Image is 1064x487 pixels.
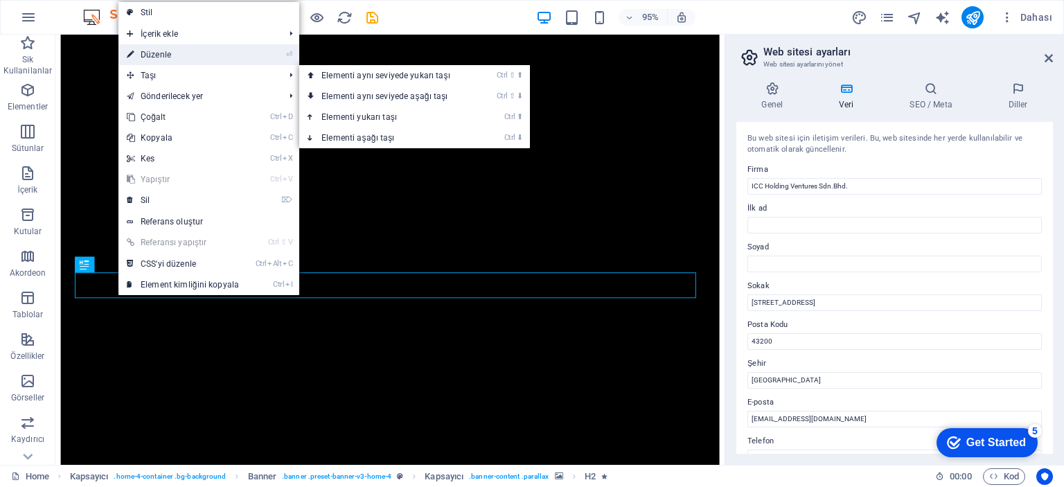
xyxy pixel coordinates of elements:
button: text_generator [934,9,950,26]
button: Dahası [995,6,1058,28]
span: Seçmek için tıkla. Düzenlemek için çift tıkla [248,468,277,485]
i: Ctrl [268,238,279,247]
button: 95% [619,9,668,26]
h4: Genel [736,82,814,111]
i: ⏎ [286,50,292,59]
div: Get Started [41,15,100,28]
button: reload [336,9,353,26]
div: Get Started 5 items remaining, 0% complete [11,7,112,36]
label: Sokak [747,278,1042,294]
img: Editor Logo [80,9,184,26]
label: Firma [747,161,1042,178]
button: navigator [906,9,923,26]
button: publish [961,6,984,28]
h4: Diller [983,82,1053,111]
i: I [285,280,292,289]
span: . home-4-container .bg-background [114,468,226,485]
label: Posta Kodu [747,317,1042,333]
p: Özellikler [10,351,44,362]
i: D [283,112,292,121]
a: Referans oluştur [118,211,299,232]
i: Ctrl [504,112,515,121]
i: ⇧ [509,91,515,100]
h4: Veri [814,82,885,111]
a: CtrlVYapıştır [118,169,247,190]
span: 00 00 [950,468,971,485]
i: V [288,238,292,247]
a: CtrlAltCCSS'yi düzenle [118,254,247,274]
span: . banner .preset-banner-v3-home-4 [282,468,391,485]
span: : [959,471,961,481]
i: Sayfayı yeniden yükleyin [337,10,353,26]
i: Element bir animasyon içeriyor [601,472,608,480]
h6: 95% [639,9,662,26]
i: X [283,154,292,163]
a: Ctrl⇧⬆Elementi aynı seviyede yukarı taşı [299,65,478,86]
span: İçerik ekle [118,24,278,44]
i: ⇧ [281,238,287,247]
i: Ctrl [504,133,515,142]
i: AI Writer [934,10,950,26]
i: ⬆ [517,71,523,80]
span: . banner-content .parallax [469,468,549,485]
i: Yeniden boyutlandırmada yakınlaştırma düzeyini seçilen cihaza uyacak şekilde otomatik olarak ayarla. [675,11,688,24]
i: Ctrl [270,112,281,121]
h3: Web sitesi ayarlarını yönet [763,58,1025,71]
i: Ctrl [273,280,284,289]
h6: Oturum süresi [935,468,972,485]
i: Bu element, özelleştirilebilir bir ön ayar [397,472,403,480]
i: Ctrl [270,133,281,142]
span: Seçmek için tıkla. Düzenlemek için çift tıkla [425,468,463,485]
button: design [851,9,867,26]
a: Seçimi iptal etmek için tıkla. Sayfaları açmak için çift tıkla [11,468,49,485]
h2: Web sitesi ayarları [763,46,1053,58]
a: Gönderilecek yer [118,86,278,107]
i: C [283,259,292,268]
p: Elementler [8,101,48,112]
i: ⬇ [517,91,523,100]
div: Bu web sitesi için iletişim verileri. Bu, web sitesinde her yerde kullanılabilir ve otomatik olar... [747,133,1042,156]
label: İlk ad [747,200,1042,217]
label: Telefon [747,433,1042,450]
i: Yayınla [965,10,981,26]
span: Dahası [1000,10,1052,24]
span: Seçmek için tıkla. Düzenlemek için çift tıkla [70,468,109,485]
i: ⌦ [281,195,292,204]
a: CtrlXKes [118,148,247,169]
i: Ctrl [270,154,281,163]
i: ⬆ [517,112,523,121]
i: ⬇ [517,133,523,142]
a: Ctrl⇧VReferansı yapıştır [118,232,247,253]
p: Görseller [11,392,44,403]
i: Tasarım (Ctrl+Alt+Y) [851,10,867,26]
i: V [283,175,292,184]
i: Ctrl [497,91,508,100]
p: Akordeon [10,267,46,278]
i: Bu element, arka plan içeriyor [555,472,563,480]
i: Ctrl [497,71,508,80]
a: CtrlCKopyala [118,127,247,148]
span: Seçmek için tıkla. Düzenlemek için çift tıkla [585,468,596,485]
p: Tablolar [12,309,44,320]
a: CtrlIElement kimliğini kopyala [118,274,247,295]
i: Ctrl [256,259,267,268]
i: ⇧ [509,71,515,80]
nav: breadcrumb [70,468,608,485]
a: Ctrl⬇Elementi aşağı taşı [299,127,478,148]
span: Taşı [118,65,278,86]
span: Kod [989,468,1019,485]
a: ⏎Düzenle [118,44,247,65]
p: Kaydırıcı [11,434,44,445]
label: Şehir [747,355,1042,372]
a: CtrlDÇoğalt [118,107,247,127]
p: Sütunlar [12,143,44,154]
button: Ön izleme modundan çıkıp düzenlemeye devam etmek için buraya tıklayın [308,9,325,26]
label: Soyad [747,239,1042,256]
i: Navigatör [907,10,923,26]
i: Sayfalar (Ctrl+Alt+S) [879,10,895,26]
p: Kutular [14,226,42,237]
i: Kaydet (Ctrl+S) [364,10,380,26]
p: İçerik [17,184,37,195]
button: Usercentrics [1036,468,1053,485]
a: Stil [118,2,299,23]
